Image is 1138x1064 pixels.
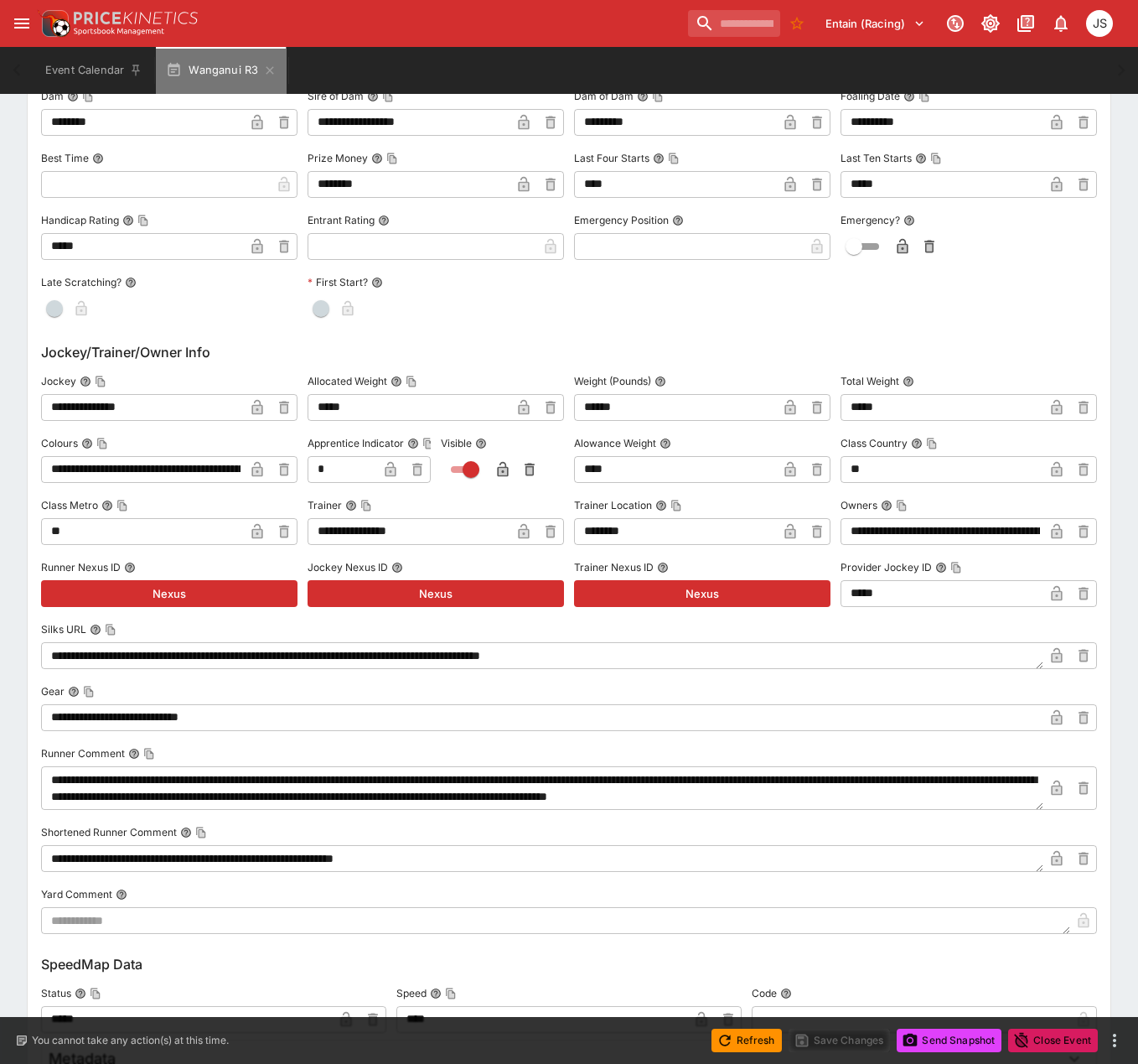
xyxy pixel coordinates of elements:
[841,498,877,512] p: Owners
[396,986,427,1000] p: Speed
[35,47,153,94] button: Event Calendar
[896,500,908,511] button: Copy To Clipboard
[935,562,947,574] button: Provider Jockey IDCopy To Clipboard
[841,374,899,388] p: Total Weight
[345,500,357,511] button: TrainerCopy To Clipboard
[382,91,394,102] button: Copy To Clipboard
[37,7,70,40] img: PriceKinetics Logo
[101,500,113,511] button: Class MetroCopy To Clipboard
[711,1029,782,1052] button: Refresh
[752,986,777,1000] p: Code
[308,436,404,450] p: Apprentice Indicator
[1081,5,1118,42] button: John Seaton
[841,89,900,103] p: Foaling Date
[41,986,71,1000] p: Status
[371,153,383,164] button: Prize MoneyCopy To Clipboard
[308,213,375,227] p: Entrant Rating
[915,153,927,164] button: Last Ten StartsCopy To Clipboard
[116,500,128,511] button: Copy To Clipboard
[903,91,915,102] button: Foaling DateCopy To Clipboard
[92,153,104,164] button: Best Time
[386,153,398,164] button: Copy To Clipboard
[841,436,908,450] p: Class Country
[308,151,368,165] p: Prize Money
[975,8,1006,39] button: Toggle light/dark mode
[881,500,892,511] button: OwnersCopy To Clipboard
[841,213,900,227] p: Emergency?
[780,988,792,999] button: Code
[137,215,149,226] button: Copy To Clipboard
[41,436,78,450] p: Colours
[815,10,935,37] button: Select Tenant
[1086,10,1113,37] div: John Seaton
[672,215,684,226] button: Emergency Position
[7,8,37,39] button: open drawer
[308,580,564,607] button: Nexus
[574,151,649,165] p: Last Four Starts
[654,376,666,387] button: Weight (Pounds)
[391,562,403,574] button: Jockey Nexus ID
[41,746,125,760] p: Runner Comment
[841,151,912,165] p: Last Ten Starts
[95,376,106,387] button: Copy To Clipboard
[950,562,962,574] button: Copy To Clipboard
[430,988,442,999] button: SpeedCopy To Clipboard
[903,215,915,226] button: Emergency?
[660,438,671,449] button: Alowance Weight
[122,215,134,226] button: Handicap RatingCopy To Clipboard
[32,1033,229,1048] p: You cannot take any action(s) at this time.
[655,500,667,511] button: Trainer LocationCopy To Clipboard
[195,827,207,838] button: Copy To Clipboard
[406,376,417,387] button: Copy To Clipboard
[81,438,93,449] button: ColoursCopy To Clipboard
[180,827,192,838] button: Shortened Runner CommentCopy To Clipboard
[124,562,136,574] button: Runner Nexus ID
[41,622,86,636] p: Silks URL
[41,342,1097,362] h6: Jockey/Trainer/Owner Info
[41,151,89,165] p: Best Time
[41,560,121,574] p: Runner Nexus ID
[41,580,297,607] button: Nexus
[391,376,402,387] button: Allocated WeightCopy To Clipboard
[670,500,682,511] button: Copy To Clipboard
[574,213,669,227] p: Emergency Position
[574,436,656,450] p: Alowance Weight
[116,889,127,901] button: Yard Comment
[41,275,122,289] p: Late Scratching?
[688,10,780,37] input: search
[926,438,938,449] button: Copy To Clipboard
[903,376,914,387] button: Total Weight
[445,988,457,999] button: Copy To Clipboard
[784,10,810,37] button: No Bookmarks
[371,277,383,288] button: First Start?
[68,686,80,698] button: GearCopy To Clipboard
[940,8,970,39] button: Connected to PK
[41,954,1097,974] h6: SpeedMap Data
[308,275,368,289] p: First Start?
[1104,1030,1125,1051] button: more
[367,91,379,102] button: Sire of DamCopy To Clipboard
[143,748,155,760] button: Copy To Clipboard
[574,580,830,607] button: Nexus
[897,1029,1001,1052] button: Send Snapshot
[652,91,664,102] button: Copy To Clipboard
[105,624,116,636] button: Copy To Clipboard
[1008,1029,1098,1052] button: Close Event
[1011,8,1041,39] button: Documentation
[378,215,390,226] button: Entrant Rating
[475,438,487,449] button: Visible
[82,91,94,102] button: Copy To Clipboard
[156,47,287,94] button: Wanganui R3
[41,684,65,698] p: Gear
[360,500,372,511] button: Copy To Clipboard
[80,376,91,387] button: JockeyCopy To Clipboard
[407,438,419,449] button: Apprentice IndicatorCopy To Clipboard
[41,825,177,839] p: Shortened Runner Comment
[128,748,140,760] button: Runner CommentCopy To Clipboard
[41,89,64,103] p: Dam
[422,438,434,449] button: Copy To Clipboard
[125,277,137,288] button: Late Scratching?
[653,153,665,164] button: Last Four StartsCopy To Clipboard
[637,91,649,102] button: Dam of DamCopy To Clipboard
[74,12,198,24] img: PriceKinetics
